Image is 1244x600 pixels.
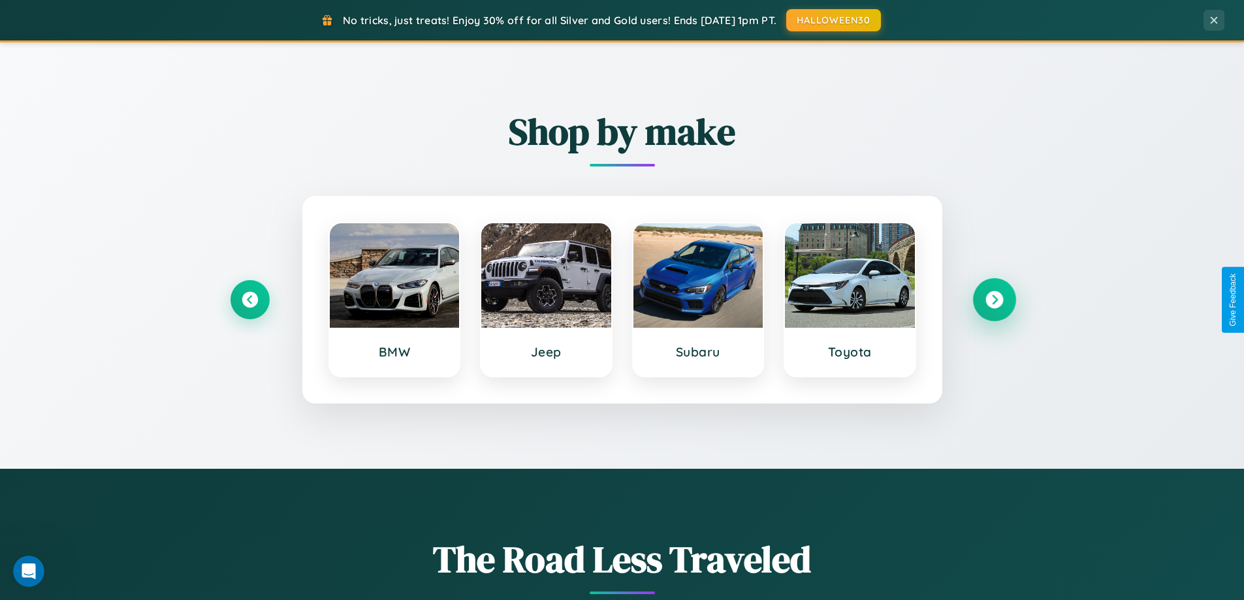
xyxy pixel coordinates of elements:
h3: Toyota [798,344,902,360]
h1: The Road Less Traveled [231,534,1014,584]
h3: Jeep [494,344,598,360]
h3: BMW [343,344,447,360]
div: Give Feedback [1228,274,1237,326]
iframe: Intercom live chat [13,556,44,587]
button: HALLOWEEN30 [786,9,881,31]
h3: Subaru [646,344,750,360]
span: No tricks, just treats! Enjoy 30% off for all Silver and Gold users! Ends [DATE] 1pm PT. [343,14,776,27]
h2: Shop by make [231,106,1014,157]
